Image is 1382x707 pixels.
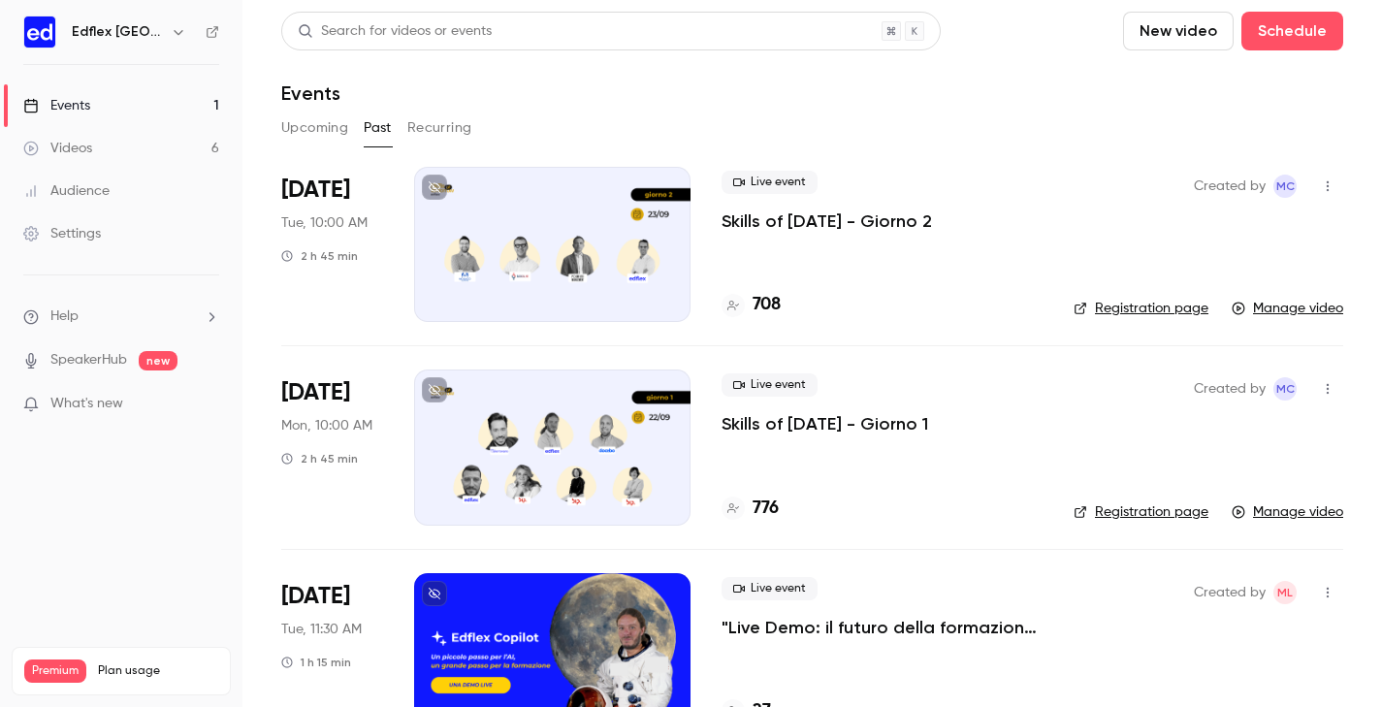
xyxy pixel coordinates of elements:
button: Past [364,112,392,144]
span: Created by [1194,581,1266,604]
span: Premium [24,659,86,683]
span: Live event [722,373,818,397]
a: 708 [722,292,781,318]
a: Registration page [1074,299,1208,318]
span: maria giovanna lanfranchi [1273,581,1297,604]
a: Manage video [1232,502,1343,522]
span: Help [50,306,79,327]
button: Schedule [1241,12,1343,50]
div: 1 h 15 min [281,655,351,670]
div: 2 h 45 min [281,248,358,264]
span: Tue, 11:30 AM [281,620,362,639]
span: What's new [50,394,123,414]
div: Audience [23,181,110,201]
a: 776 [722,496,779,522]
img: Edflex Italy [24,16,55,48]
h1: Events [281,81,340,105]
div: Sep 23 Tue, 10:00 AM (Europe/Berlin) [281,167,383,322]
button: Upcoming [281,112,348,144]
a: Manage video [1232,299,1343,318]
span: MC [1276,377,1295,401]
span: [DATE] [281,175,350,206]
span: new [139,351,177,370]
span: Created by [1194,175,1266,198]
span: Mon, 10:00 AM [281,416,372,435]
div: 2 h 45 min [281,451,358,466]
h4: 776 [753,496,779,522]
span: Plan usage [98,663,218,679]
li: help-dropdown-opener [23,306,219,327]
a: Skills of [DATE] - Giorno 1 [722,412,928,435]
div: Settings [23,224,101,243]
span: Live event [722,577,818,600]
span: Manon Cousin [1273,175,1297,198]
a: SpeakerHub [50,350,127,370]
a: Skills of [DATE] - Giorno 2 [722,209,932,233]
h4: 708 [753,292,781,318]
span: Live event [722,171,818,194]
span: [DATE] [281,581,350,612]
span: Created by [1194,377,1266,401]
iframe: Noticeable Trigger [196,396,219,413]
span: [DATE] [281,377,350,408]
h6: Edflex [GEOGRAPHIC_DATA] [72,22,163,42]
div: Search for videos or events [298,21,492,42]
div: Events [23,96,90,115]
span: ml [1277,581,1293,604]
a: "Live Demo: il futuro della formazione con Edflex Copilot" [722,616,1043,639]
button: Recurring [407,112,472,144]
div: Sep 22 Mon, 10:00 AM (Europe/Berlin) [281,370,383,525]
span: Manon Cousin [1273,377,1297,401]
div: Videos [23,139,92,158]
span: Tue, 10:00 AM [281,213,368,233]
span: MC [1276,175,1295,198]
a: Registration page [1074,502,1208,522]
button: New video [1123,12,1234,50]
